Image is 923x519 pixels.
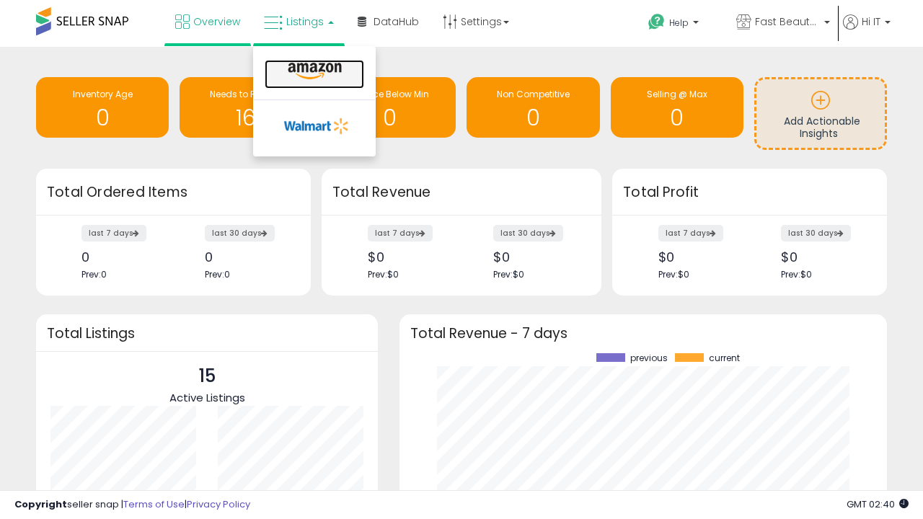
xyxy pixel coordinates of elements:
h3: Total Ordered Items [47,182,300,203]
span: Add Actionable Insights [784,114,860,141]
a: Hi IT [843,14,891,47]
span: Overview [193,14,240,29]
span: Prev: 0 [205,268,230,280]
h3: Total Profit [623,182,876,203]
a: Needs to Reprice 16 [180,77,312,138]
label: last 30 days [493,225,563,241]
h1: 0 [330,106,449,130]
span: Prev: $0 [493,268,524,280]
span: Inventory Age [73,88,133,100]
span: Fast Beauty ([GEOGRAPHIC_DATA]) [755,14,820,29]
span: 2025-10-7 02:40 GMT [847,497,909,511]
span: Non Competitive [497,88,570,100]
span: Help [669,17,689,29]
a: Selling @ Max 0 [611,77,743,138]
a: Add Actionable Insights [756,79,885,148]
span: Prev: $0 [368,268,399,280]
div: $0 [781,249,862,265]
div: 0 [81,249,162,265]
h3: Total Revenue - 7 days [410,328,876,339]
div: $0 [368,249,451,265]
span: Prev: $0 [781,268,812,280]
strong: Copyright [14,497,67,511]
div: 0 [205,249,286,265]
label: last 30 days [781,225,851,241]
a: Terms of Use [123,497,185,511]
i: Get Help [648,13,666,31]
h3: Total Listings [47,328,367,339]
h1: 16 [187,106,305,130]
a: Privacy Policy [187,497,250,511]
h1: 0 [474,106,592,130]
span: Needs to Reprice [210,88,283,100]
div: $0 [493,249,576,265]
h1: 0 [43,106,162,130]
span: previous [630,353,668,363]
h3: Total Revenue [332,182,591,203]
span: Prev: $0 [658,268,689,280]
label: last 7 days [658,225,723,241]
label: last 7 days [368,225,433,241]
a: Inventory Age 0 [36,77,169,138]
p: 15 [169,363,245,390]
h1: 0 [618,106,736,130]
div: $0 [658,249,739,265]
span: Hi IT [862,14,880,29]
span: Active Listings [169,390,245,405]
span: DataHub [374,14,419,29]
label: last 30 days [205,225,275,241]
span: BB Price Below Min [350,88,429,100]
a: Non Competitive 0 [467,77,599,138]
span: Prev: 0 [81,268,107,280]
div: seller snap | | [14,498,250,512]
span: Selling @ Max [647,88,707,100]
a: BB Price Below Min 0 [323,77,456,138]
span: current [709,353,740,363]
a: Help [637,2,723,47]
label: last 7 days [81,225,146,241]
span: Listings [286,14,324,29]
